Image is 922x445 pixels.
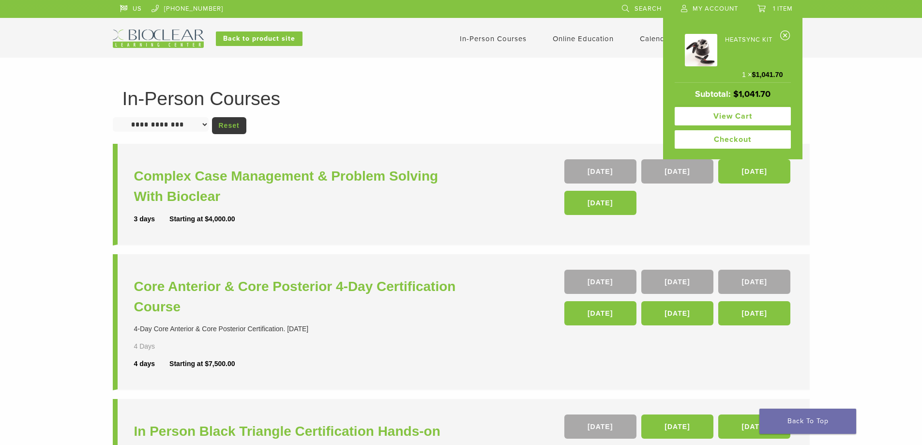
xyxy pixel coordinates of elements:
div: 4-Day Core Anterior & Core Posterior Certification. [DATE] [134,324,464,334]
a: Back To Top [759,409,856,434]
a: Reset [212,117,246,134]
img: HeatSync Kit [685,34,717,66]
a: [DATE] [718,414,790,439]
span: 1 item [773,5,793,13]
a: Online Education [553,34,614,43]
a: [DATE] [564,270,636,294]
h1: In-Person Courses [122,89,800,108]
a: [DATE] [718,159,790,184]
div: Starting at $4,000.00 [169,214,235,224]
strong: Subtotal: [695,89,731,99]
div: , , , [564,159,793,220]
a: [DATE] [564,301,636,325]
a: Back to product site [216,31,302,46]
div: , , , , , [564,270,793,330]
a: Core Anterior & Core Posterior 4-Day Certification Course [134,276,464,317]
a: [DATE] [564,191,636,215]
a: [DATE] [641,301,713,325]
a: [DATE] [641,270,713,294]
span: 1 × [742,70,783,80]
a: [DATE] [641,414,713,439]
a: Calendar [640,34,672,43]
span: My Account [693,5,738,13]
a: HeatSync Kit [685,31,772,66]
span: Search [635,5,662,13]
bdi: 1,041.70 [733,89,771,99]
a: In-Person Courses [460,34,527,43]
div: 4 Days [134,341,183,352]
a: [DATE] [718,270,790,294]
div: 4 days [134,359,170,369]
img: Bioclear [113,30,204,48]
a: [DATE] [564,159,636,184]
span: $ [733,89,739,99]
a: Remove HeatSync Kit from cart [780,30,790,45]
div: 3 days [134,214,170,224]
a: Checkout [675,130,791,149]
bdi: 1,041.70 [752,71,783,78]
div: Starting at $7,500.00 [169,359,235,369]
a: [DATE] [641,159,713,184]
a: [DATE] [718,301,790,325]
span: $ [752,71,756,78]
a: View cart [675,107,791,125]
a: Complex Case Management & Problem Solving With Bioclear [134,166,464,207]
a: [DATE] [564,414,636,439]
